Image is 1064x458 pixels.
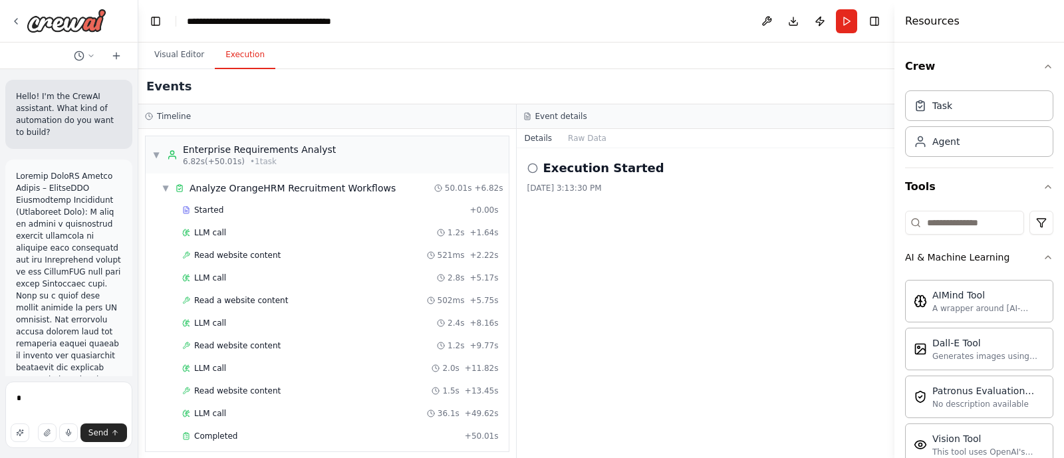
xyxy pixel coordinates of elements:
span: + 13.45s [465,386,499,396]
button: Execution [215,41,275,69]
span: LLM call [194,408,226,419]
span: LLM call [194,318,226,328]
button: Switch to previous chat [68,48,100,64]
span: + 9.77s [469,340,498,351]
span: 1.5s [442,386,459,396]
button: Hide right sidebar [865,12,884,31]
button: AI & Machine Learning [905,240,1053,275]
span: + 8.16s [469,318,498,328]
span: ▼ [162,183,170,193]
span: + 50.01s [465,431,499,441]
span: Analyze OrangeHRM Recruitment Workflows [190,181,396,195]
span: • 1 task [250,156,277,167]
img: Patronusevaltool [914,390,927,403]
div: Agent [932,135,960,148]
span: Completed [194,431,237,441]
span: 521ms [438,250,465,261]
h2: Execution Started [543,159,664,177]
span: + 6.82s [474,183,503,193]
span: + 49.62s [465,408,499,419]
span: LLM call [194,273,226,283]
img: Visiontool [914,438,927,451]
span: Send [88,427,108,438]
button: Details [517,129,561,148]
img: Aimindtool [914,294,927,308]
button: Tools [905,168,1053,205]
div: AIMind Tool [932,288,1045,302]
span: + 11.82s [465,363,499,374]
div: Task [932,99,952,112]
span: + 1.64s [469,227,498,238]
span: LLM call [194,227,226,238]
h3: Event details [535,111,587,122]
nav: breadcrumb [187,15,331,28]
button: Improve this prompt [11,423,29,442]
span: 2.8s [448,273,464,283]
span: + 5.75s [469,295,498,306]
span: Read website content [194,250,281,261]
div: This tool uses OpenAI's Vision API to describe the contents of an image. [932,447,1045,457]
div: AI & Machine Learning [905,251,1009,264]
div: No description available [932,399,1045,409]
button: Crew [905,48,1053,85]
div: Crew [905,85,1053,168]
button: Send [80,423,127,442]
span: Read a website content [194,295,288,306]
div: Dall-E Tool [932,336,1045,350]
button: Raw Data [560,129,614,148]
button: Click to speak your automation idea [59,423,78,442]
span: 2.4s [448,318,464,328]
div: Vision Tool [932,432,1045,445]
button: Start a new chat [106,48,127,64]
p: Hello! I'm the CrewAI assistant. What kind of automation do you want to build? [16,90,122,138]
span: 6.82s (+50.01s) [183,156,245,167]
span: Read website content [194,340,281,351]
span: + 0.00s [469,205,498,215]
span: 1.2s [448,340,464,351]
img: Dalletool [914,342,927,356]
h2: Events [146,77,192,96]
button: Upload files [38,423,57,442]
img: Logo [27,9,106,33]
span: LLM call [194,363,226,374]
div: A wrapper around [AI-Minds]([URL][DOMAIN_NAME]). Useful for when you need answers to questions fr... [932,303,1045,314]
h3: Timeline [157,111,191,122]
span: 2.0s [442,363,459,374]
span: 1.2s [448,227,464,238]
span: Started [194,205,223,215]
div: Enterprise Requirements Analyst [183,143,336,156]
span: 502ms [438,295,465,306]
span: 50.01s [445,183,472,193]
span: + 5.17s [469,273,498,283]
span: + 2.22s [469,250,498,261]
h4: Resources [905,13,960,29]
button: Hide left sidebar [146,12,165,31]
div: Patronus Evaluation Tool [932,384,1045,398]
span: ▼ [152,150,160,160]
span: 36.1s [438,408,460,419]
div: Generates images using OpenAI's Dall-E model. [932,351,1045,362]
span: Read website content [194,386,281,396]
button: Visual Editor [144,41,215,69]
div: [DATE] 3:13:30 PM [527,183,884,193]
